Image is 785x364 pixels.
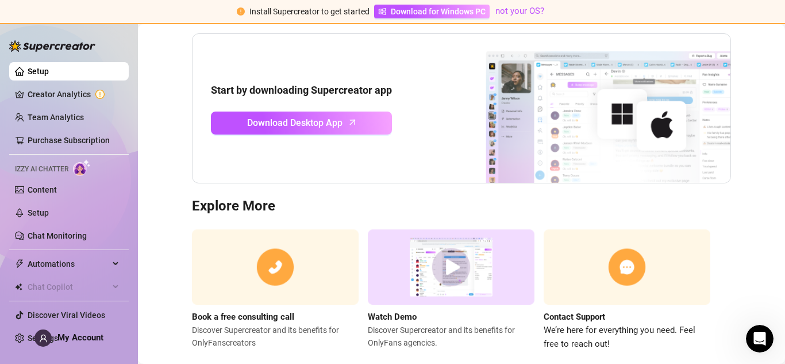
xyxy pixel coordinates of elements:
[374,5,490,18] a: Download for Windows PC
[746,325,774,352] iframe: Intercom live chat
[28,113,84,122] a: Team Analytics
[249,7,370,16] span: Install Supercreator to get started
[368,324,534,349] span: Discover Supercreator and its benefits for OnlyFans agencies.
[368,312,417,322] strong: Watch Demo
[28,334,58,343] a: Settings
[28,255,109,273] span: Automations
[28,85,120,104] a: Creator Analytics exclamation-circle
[15,259,24,269] span: thunderbolt
[28,278,109,296] span: Chat Copilot
[443,34,730,183] img: download app
[544,229,710,305] img: contact support
[391,5,486,18] span: Download for Windows PC
[237,7,245,16] span: exclamation-circle
[211,112,392,135] a: Download Desktop Apparrow-up
[544,324,710,351] span: We’re here for everything you need. Feel free to reach out!
[495,6,544,16] a: not your OS?
[28,208,49,217] a: Setup
[378,7,386,16] span: windows
[368,229,534,351] a: Watch DemoDiscover Supercreator and its benefits for OnlyFans agencies.
[368,229,534,305] img: supercreator demo
[28,185,57,194] a: Content
[192,324,359,349] span: Discover Supercreator and its benefits for OnlyFans creators
[15,283,22,291] img: Chat Copilot
[211,84,392,96] strong: Start by downloading Supercreator app
[28,231,87,240] a: Chat Monitoring
[39,334,48,343] span: user
[544,312,605,322] strong: Contact Support
[28,311,105,320] a: Discover Viral Videos
[73,159,91,176] img: AI Chatter
[247,116,343,130] span: Download Desktop App
[192,229,359,351] a: Book a free consulting callDiscover Supercreator and its benefits for OnlyFanscreators
[57,332,103,343] span: My Account
[9,40,95,52] img: logo-BBDzfeDw.svg
[192,312,294,322] strong: Book a free consulting call
[192,197,731,216] h3: Explore More
[28,136,110,145] a: Purchase Subscription
[15,164,68,175] span: Izzy AI Chatter
[28,67,49,76] a: Setup
[192,229,359,305] img: consulting call
[346,116,359,129] span: arrow-up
